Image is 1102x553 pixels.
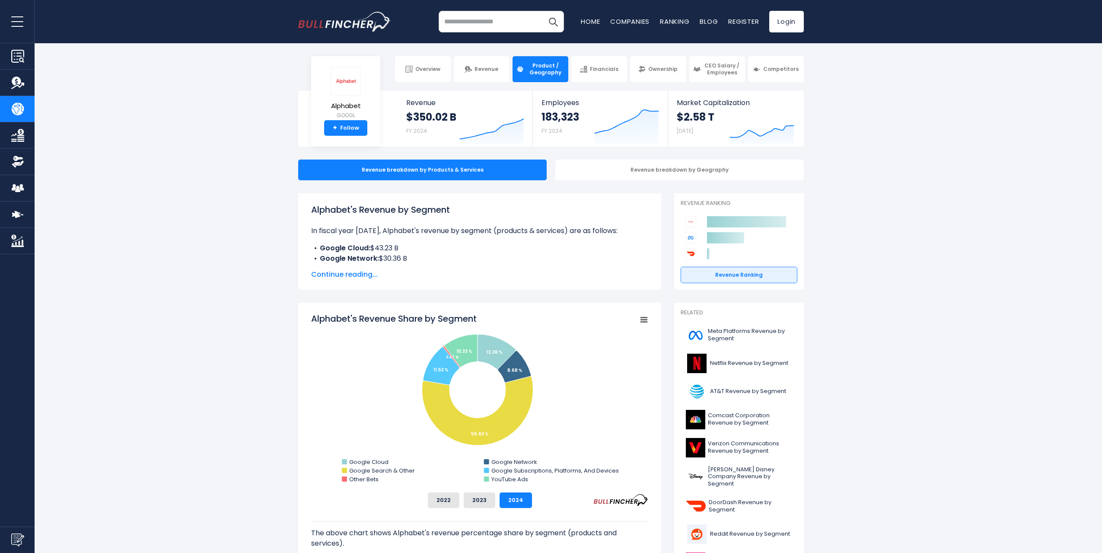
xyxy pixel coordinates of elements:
tspan: Alphabet's Revenue Share by Segment [311,313,477,325]
tspan: 12.36 % [486,349,503,355]
a: Alphabet GOOGL [330,67,361,121]
a: Competitors [748,56,804,82]
span: Alphabet [331,102,361,110]
span: Ownership [648,66,678,73]
img: Meta Platforms competitors logo [685,232,696,243]
span: Product / Geography [526,62,564,76]
img: META logo [686,326,705,345]
span: Overview [415,66,440,73]
span: DoorDash Revenue by Segment [709,499,792,514]
img: NFLX logo [686,354,707,373]
h1: Alphabet's Revenue by Segment [311,203,648,216]
a: Reddit Revenue by Segment [681,522,797,546]
button: Search [542,11,564,32]
svg: Alphabet's Revenue Share by Segment [311,313,648,486]
li: $30.36 B [311,253,648,264]
strong: $350.02 B [406,110,456,124]
a: Verizon Communications Revenue by Segment [681,436,797,460]
strong: $2.58 T [677,110,714,124]
p: Related [681,309,797,316]
img: Alphabet competitors logo [685,216,696,227]
button: 2023 [464,492,495,508]
a: Overview [395,56,451,82]
a: Ranking [660,17,689,26]
span: Competitors [763,66,799,73]
img: DASH logo [686,496,706,516]
div: Revenue breakdown by Geography [555,160,804,180]
small: FY 2024 [541,127,562,134]
tspan: 56.63 % [471,431,489,437]
img: RDDT logo [686,524,707,544]
tspan: 10.33 % [456,348,472,355]
a: Market Capitalization $2.58 T [DATE] [668,91,803,147]
a: +Follow [324,120,367,136]
p: In fiscal year [DATE], Alphabet's revenue by segment (products & services) are as follows: [311,226,648,236]
img: Ownership [11,155,24,168]
text: Google Cloud [349,458,389,466]
a: [PERSON_NAME] Disney Company Revenue by Segment [681,464,797,490]
small: [DATE] [677,127,693,134]
a: CEO Salary / Employees [689,56,745,82]
span: AT&T Revenue by Segment [710,388,786,395]
span: Market Capitalization [677,99,794,107]
b: Google Network: [320,253,379,263]
a: Companies [610,17,650,26]
small: FY 2024 [406,127,427,134]
text: Google Network [491,458,537,466]
a: Revenue [454,56,510,82]
span: Verizon Communications Revenue by Segment [708,440,792,455]
img: DIS logo [686,467,705,486]
a: Netflix Revenue by Segment [681,352,797,375]
img: VZ logo [686,438,705,457]
strong: 183,323 [541,110,579,124]
tspan: 0.47 % [446,355,459,360]
a: Register [728,17,759,26]
span: CEO Salary / Employees [703,62,741,76]
span: Reddit Revenue by Segment [710,531,790,538]
span: Employees [541,99,659,107]
a: Meta Platforms Revenue by Segment [681,323,797,347]
span: Netflix Revenue by Segment [710,360,788,367]
strong: + [333,124,337,132]
span: Revenue [406,99,524,107]
a: Blog [700,17,718,26]
span: Meta Platforms Revenue by Segment [708,328,792,342]
b: Google Cloud: [320,243,370,253]
img: T logo [686,382,707,401]
tspan: 8.68 % [507,367,522,374]
a: Go to homepage [298,12,391,32]
small: GOOGL [331,112,361,119]
button: 2022 [428,492,459,508]
tspan: 11.53 % [433,367,449,373]
div: Revenue breakdown by Products & Services [298,160,547,180]
span: Continue reading... [311,269,648,280]
a: Employees 183,323 FY 2024 [533,91,667,147]
span: Revenue [475,66,498,73]
a: Home [581,17,600,26]
text: YouTube Ads [491,475,528,483]
a: Revenue Ranking [681,267,797,283]
img: CMCSA logo [686,410,705,429]
p: Revenue Ranking [681,200,797,207]
a: Ownership [630,56,686,82]
a: Comcast Corporation Revenue by Segment [681,408,797,432]
text: Google Search & Other [349,467,415,475]
text: Google Subscriptions, Platforms, And Devices [491,467,619,475]
text: Other Bets [349,475,379,483]
span: [PERSON_NAME] Disney Company Revenue by Segment [708,466,792,488]
p: The above chart shows Alphabet's revenue percentage share by segment (products and services). [311,528,648,549]
img: DoorDash competitors logo [685,248,696,259]
a: Product / Geography [513,56,568,82]
span: Comcast Corporation Revenue by Segment [708,412,792,427]
img: bullfincher logo [298,12,391,32]
a: Revenue $350.02 B FY 2024 [398,91,533,147]
li: $43.23 B [311,243,648,253]
span: Financials [590,66,618,73]
a: DoorDash Revenue by Segment [681,494,797,518]
a: Financials [571,56,627,82]
a: Login [769,11,804,32]
button: 2024 [500,492,532,508]
a: AT&T Revenue by Segment [681,380,797,403]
